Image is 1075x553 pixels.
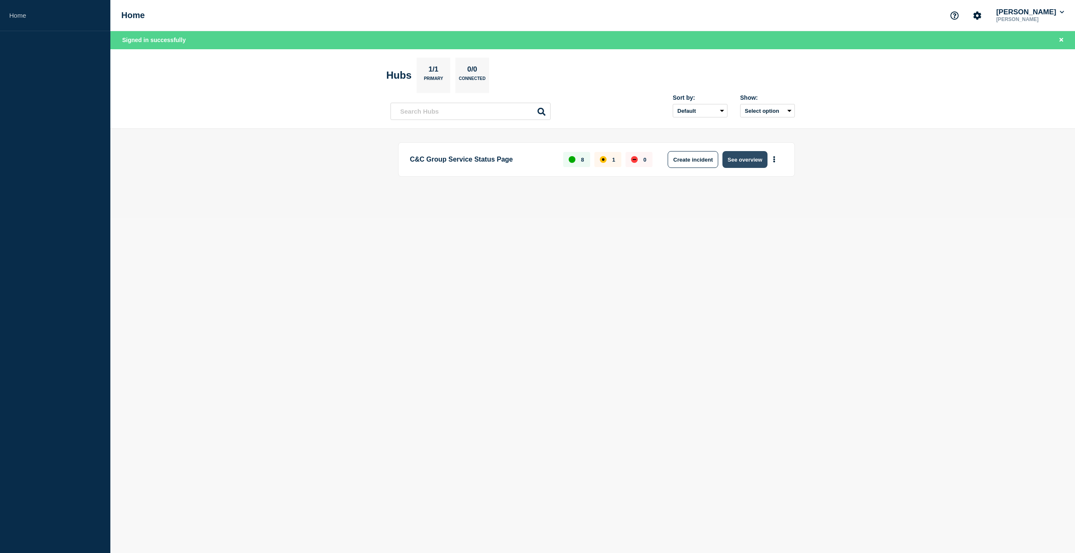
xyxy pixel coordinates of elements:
[740,104,795,117] button: Select option
[946,7,963,24] button: Support
[740,94,795,101] div: Show:
[569,156,575,163] div: up
[612,157,615,163] p: 1
[425,65,442,76] p: 1/1
[769,152,780,167] button: More actions
[581,157,584,163] p: 8
[673,104,727,117] select: Sort by
[122,37,186,43] span: Signed in successfully
[722,151,767,168] button: See overview
[424,76,443,85] p: Primary
[390,103,551,120] input: Search Hubs
[1056,35,1067,45] button: Close banner
[673,94,727,101] div: Sort by:
[631,156,638,163] div: down
[995,16,1066,22] p: [PERSON_NAME]
[668,151,718,168] button: Create incident
[410,151,554,168] p: C&C Group Service Status Page
[600,156,607,163] div: affected
[643,157,646,163] p: 0
[968,7,986,24] button: Account settings
[995,8,1066,16] button: [PERSON_NAME]
[464,65,481,76] p: 0/0
[386,69,412,81] h2: Hubs
[459,76,485,85] p: Connected
[121,11,145,20] h1: Home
